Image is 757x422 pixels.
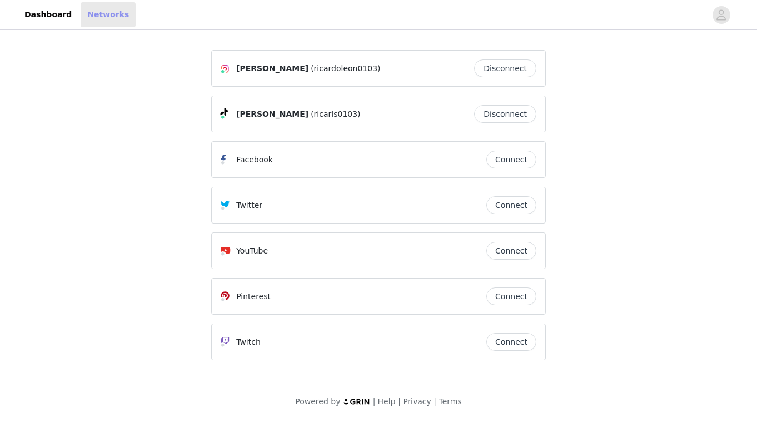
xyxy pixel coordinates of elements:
[486,242,536,260] button: Connect
[236,336,261,348] p: Twitch
[474,59,536,77] button: Disconnect
[221,64,230,73] img: Instagram Icon
[716,6,726,24] div: avatar
[474,105,536,123] button: Disconnect
[311,108,360,120] span: (ricarls0103)
[236,245,268,257] p: YouTube
[439,397,461,406] a: Terms
[236,108,308,120] span: [PERSON_NAME]
[295,397,340,406] span: Powered by
[486,287,536,305] button: Connect
[403,397,431,406] a: Privacy
[486,196,536,214] button: Connect
[378,397,396,406] a: Help
[236,291,271,302] p: Pinterest
[486,151,536,168] button: Connect
[343,398,371,405] img: logo
[398,397,401,406] span: |
[236,200,262,211] p: Twitter
[311,63,380,75] span: (ricardoleon0103)
[18,2,78,27] a: Dashboard
[81,2,136,27] a: Networks
[236,154,273,166] p: Facebook
[373,397,376,406] span: |
[236,63,308,75] span: [PERSON_NAME]
[434,397,436,406] span: |
[486,333,536,351] button: Connect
